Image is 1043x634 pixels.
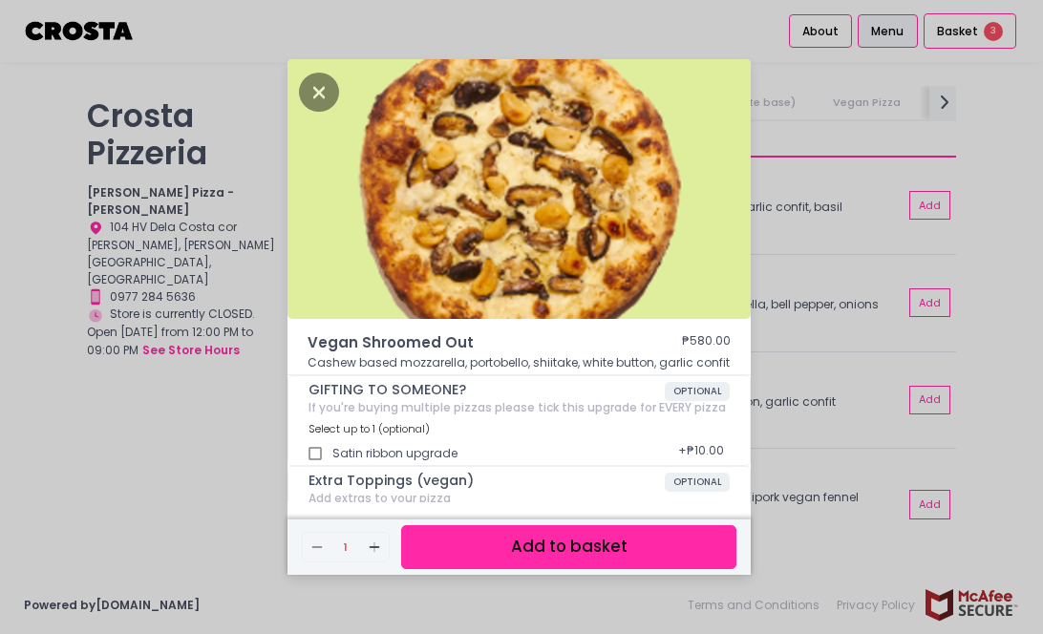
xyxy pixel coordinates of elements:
[309,492,730,505] div: Add extras to your pizza
[665,382,730,401] span: OPTIONAL
[682,332,731,354] div: ₱580.00
[308,332,625,354] span: Vegan Shroomed Out
[309,473,665,489] span: Extra Toppings (vegan)
[672,436,730,471] div: + ₱10.00
[401,525,736,568] button: Add to basket
[299,82,339,100] button: Close
[665,473,730,492] span: OPTIONAL
[309,401,730,414] div: If you're buying multiple pizzas please tick this upgrade for EVERY pizza
[309,421,430,436] span: Select up to 1 (optional)
[308,354,731,371] p: Cashew based mozzarella, portobello, shiitake, white button, garlic confit
[287,59,751,319] img: Vegan Shroomed Out
[309,382,665,398] span: GIFTING TO SOMEONE?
